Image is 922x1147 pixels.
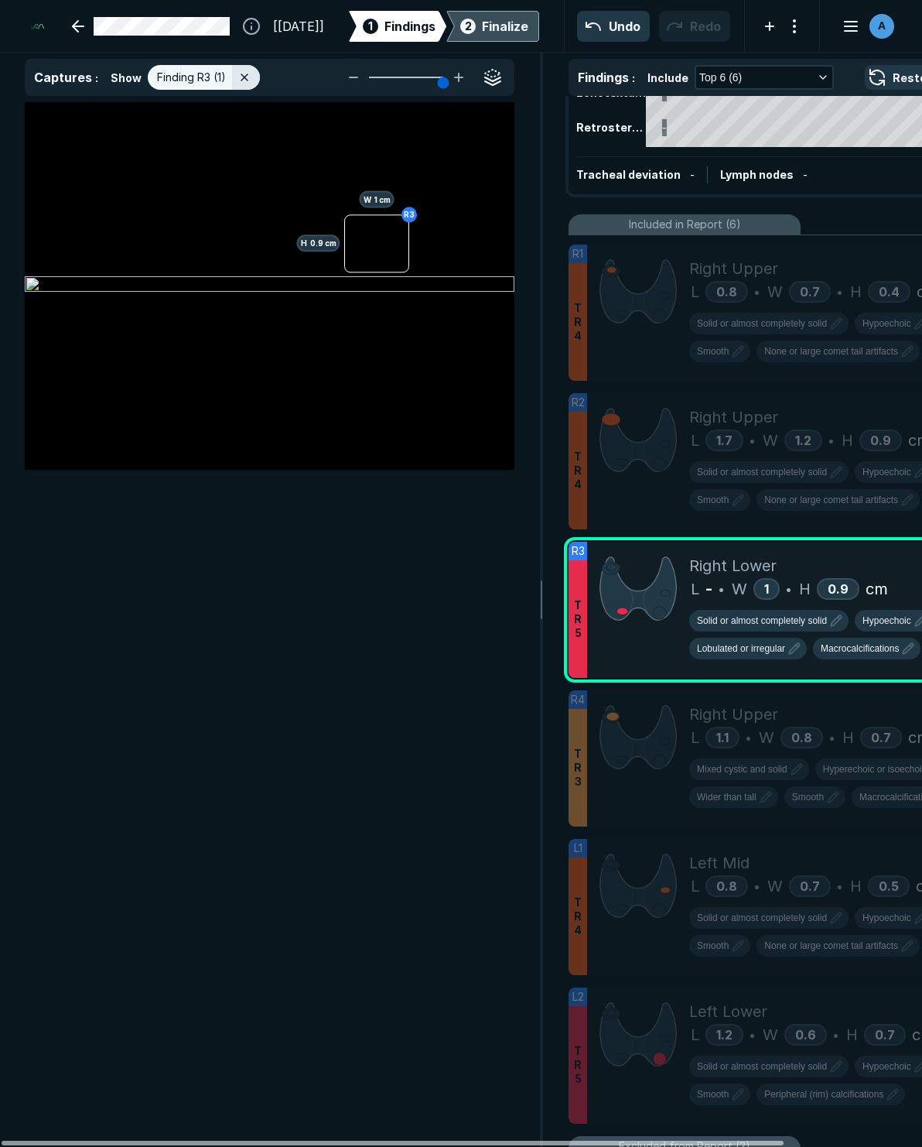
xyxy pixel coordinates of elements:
span: 0.7 [800,284,820,300]
span: T R 4 [574,895,582,937]
span: - [690,168,695,181]
span: H [846,1023,858,1046]
span: Smooth [697,939,729,953]
img: 1NjVYCXSAAAAAElFTkSuQmCC [599,406,677,474]
span: 1.2 [795,433,811,448]
span: None or large comet tail artifacts [764,493,898,507]
span: 0.5 [879,878,899,894]
span: Macrocalcifications [821,642,899,656]
span: Hypoechoic [862,465,911,479]
span: Hypoechoic [862,317,911,330]
span: L [691,875,699,898]
span: L2 [572,988,584,1005]
span: Included in Report (6) [629,216,741,233]
span: W 1 cm [360,190,394,207]
span: cm [866,577,888,601]
span: 1.7 [716,433,732,448]
span: Right Lower [689,554,777,577]
span: • [750,1025,755,1044]
span: • [786,580,791,598]
span: R4 [571,691,585,708]
span: [[DATE]] [273,17,324,36]
span: 0.7 [875,1027,895,1043]
div: 1Findings [349,11,446,42]
span: • [829,728,835,747]
span: Solid or almost completely solid [697,614,827,628]
span: H [850,280,862,303]
span: Lobulated or irregular [697,642,785,656]
span: Right Upper [689,257,778,280]
span: Smooth [697,344,729,358]
span: T R 4 [574,301,582,343]
button: Undo [577,11,650,42]
span: None or large comet tail artifacts [764,939,898,953]
span: W [759,726,774,749]
span: Findings [578,70,629,85]
span: H [842,429,853,452]
span: Solid or almost completely solid [697,317,827,330]
span: Show [111,70,142,86]
span: W [732,577,747,601]
span: : [632,71,635,84]
span: 0.6 [795,1027,816,1043]
span: H [850,875,862,898]
span: 1.1 [716,730,729,745]
span: Tracheal deviation [576,168,681,181]
span: T R 5 [574,1044,582,1086]
button: Redo [659,11,730,42]
span: • [828,431,834,450]
img: See-Mode Logo [31,15,44,37]
span: 1 [368,18,373,34]
span: Solid or almost completely solid [697,465,827,479]
span: • [833,1025,838,1044]
span: : [95,71,98,84]
span: Solid or almost completely solid [697,911,827,925]
span: - [803,168,808,181]
span: Smooth [697,1087,729,1101]
span: Captures [34,70,92,85]
span: Left Lower [689,1000,767,1023]
span: None or large comet tail artifacts [764,344,898,358]
img: +KdiEUAAAAGSURBVAMApDJJBQJV1AEAAAAASUVORK5CYII= [599,1000,677,1069]
span: 0.9 [828,581,849,597]
span: W [763,429,778,452]
span: Finding R3 (1) [157,69,226,86]
span: Right Upper [689,406,778,429]
span: 0.4 [879,284,900,300]
span: L [691,726,699,749]
span: Solid or almost completely solid [697,1060,827,1073]
span: L [691,577,699,601]
span: 2 [465,18,472,34]
span: L [691,429,699,452]
div: Finalize [482,17,528,36]
span: Hypoechoic [862,614,911,628]
span: - [705,577,712,601]
span: 0.8 [791,730,812,745]
span: Wider than tall [697,790,756,804]
span: Smooth [792,790,824,804]
span: H 0.9 cm [297,235,340,252]
span: 0.8 [716,878,737,894]
span: R1 [572,245,583,262]
span: • [837,282,842,301]
span: Smooth [697,493,729,507]
span: H [842,726,854,749]
span: • [746,728,751,747]
span: 1.2 [716,1027,732,1043]
span: A [878,18,886,34]
span: • [750,431,755,450]
span: 0.8 [716,284,737,300]
span: Top 6 (6) [699,69,742,86]
span: L1 [574,840,582,857]
span: • [719,580,724,598]
span: T R 5 [574,598,582,640]
div: 2Finalize [446,11,539,42]
span: Lymph nodes [720,168,794,181]
span: Right Upper [689,703,778,726]
span: • [754,282,760,301]
div: avatar-name [869,14,894,39]
span: Findings [384,17,435,36]
span: 1 [764,581,769,597]
span: R2 [572,394,585,411]
span: 0.7 [871,730,891,745]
